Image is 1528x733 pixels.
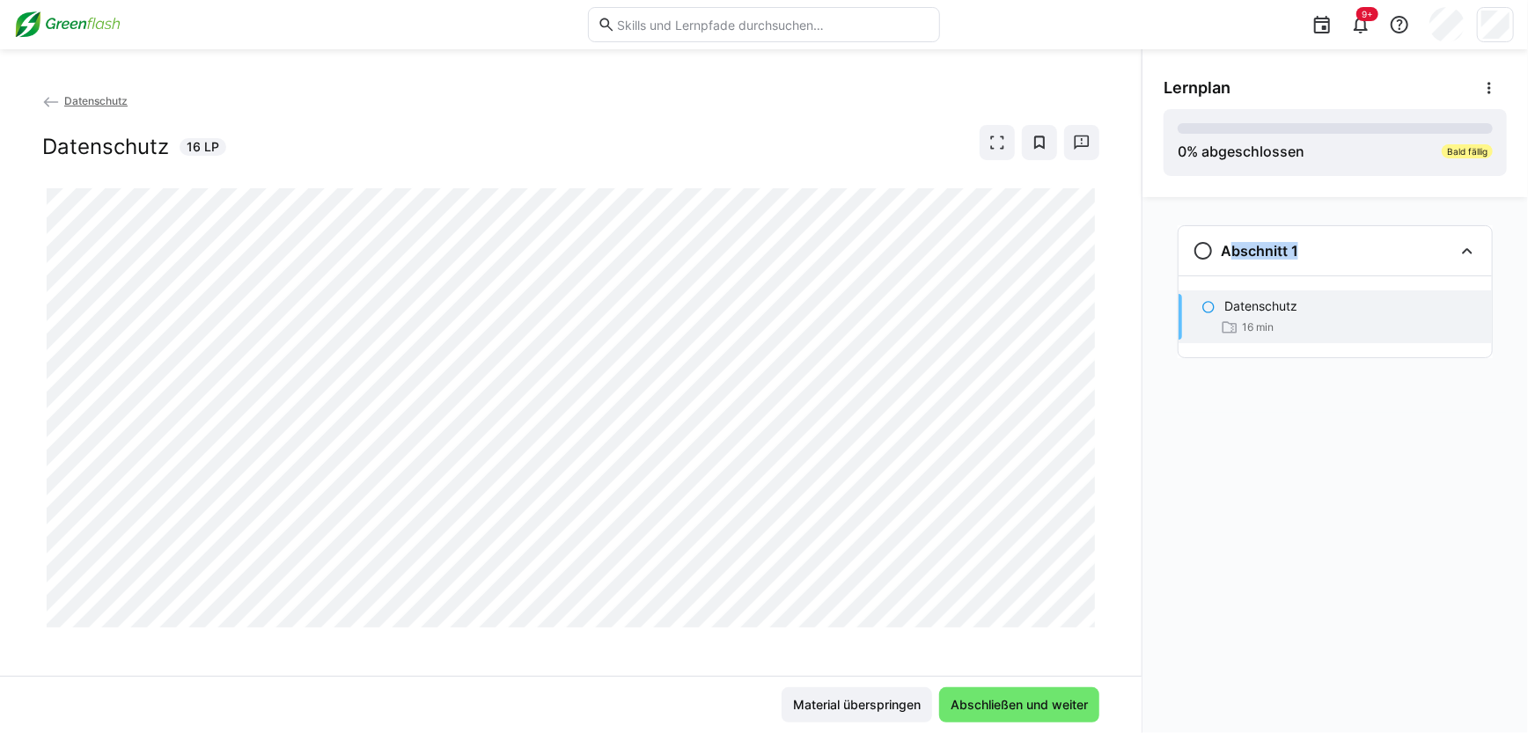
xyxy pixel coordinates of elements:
span: 9+ [1362,9,1373,19]
span: 16 min [1242,320,1274,334]
a: Datenschutz [42,94,128,107]
span: Material überspringen [790,696,923,714]
button: Material überspringen [782,687,932,722]
span: 0 [1178,143,1186,160]
h2: Datenschutz [42,134,169,160]
div: Bald fällig [1442,144,1493,158]
p: Datenschutz [1224,297,1297,315]
span: Lernplan [1164,78,1230,98]
h3: Abschnitt 1 [1221,242,1298,260]
span: Datenschutz [64,94,128,107]
span: Abschließen und weiter [948,696,1091,714]
input: Skills und Lernpfade durchsuchen… [615,17,930,33]
span: 16 LP [187,138,219,156]
button: Abschließen und weiter [939,687,1099,722]
div: % abgeschlossen [1178,141,1304,162]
